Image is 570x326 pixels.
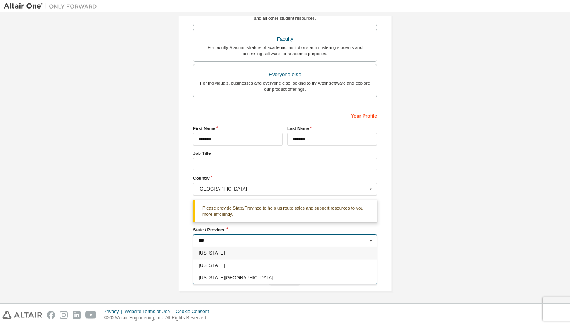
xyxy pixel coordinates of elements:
label: Last Name [287,125,377,132]
img: instagram.svg [60,311,68,319]
div: For individuals, businesses and everyone else looking to try Altair software and explore our prod... [198,80,372,92]
img: facebook.svg [47,311,55,319]
label: State / Province [193,227,377,233]
div: For faculty & administrators of academic institutions administering students and accessing softwa... [198,44,372,57]
div: Everyone else [198,69,372,80]
img: altair_logo.svg [2,311,42,319]
label: Country [193,175,377,181]
div: Your Profile [193,109,377,121]
span: [US_STATE] [199,263,371,268]
div: Privacy [104,309,124,315]
label: Job Title [193,150,377,156]
img: Altair One [4,2,101,10]
div: Website Terms of Use [124,309,176,315]
div: Cookie Consent [176,309,213,315]
div: [GEOGRAPHIC_DATA] [199,187,367,191]
img: linkedin.svg [73,311,81,319]
img: youtube.svg [85,311,97,319]
span: [US_STATE][GEOGRAPHIC_DATA] [199,276,371,280]
p: © 2025 Altair Engineering, Inc. All Rights Reserved. [104,315,214,321]
div: Faculty [198,34,372,45]
div: Please provide State/Province to help us route sales and support resources to you more efficiently. [193,200,377,222]
label: First Name [193,125,283,132]
span: [US_STATE] [199,251,371,255]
